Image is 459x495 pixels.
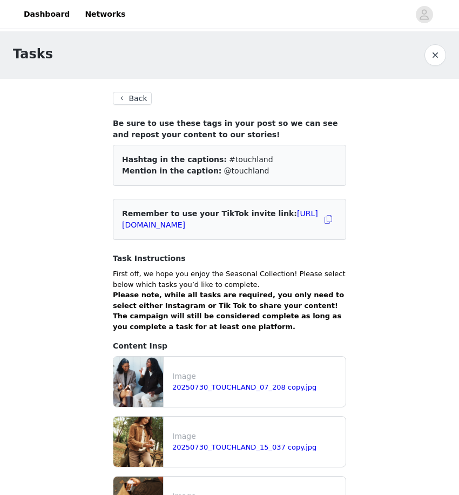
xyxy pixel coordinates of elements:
[419,6,429,23] div: avatar
[113,291,344,331] strong: Please note, while all tasks are required, you only need to select either Instagram or Tik Tok to...
[113,92,152,105] button: Back
[113,269,346,290] p: First off, we hope you enjoy the Seasonal Collection! Please select below which tasks you’d like ...
[122,209,318,229] span: Remember to use your TikTok invite link:
[172,431,341,442] p: Image
[113,118,346,141] h4: Be sure to use these tags in your post so we can see and repost your content to our stories!
[172,383,316,391] a: 20250730_TOUCHLAND_07_208 copy.jpg
[224,166,269,175] span: @touchland
[113,340,346,352] h4: Content Insp
[122,155,227,164] span: Hashtag in the captions:
[13,44,53,64] h1: Tasks
[113,253,346,264] h4: Task Instructions
[172,443,316,451] a: 20250730_TOUCHLAND_15_037 copy.jpg
[78,2,132,26] a: Networks
[113,357,163,407] img: file
[229,155,273,164] span: #touchland
[172,371,341,382] p: Image
[113,417,163,467] img: file
[17,2,76,26] a: Dashboard
[122,166,221,175] span: Mention in the caption:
